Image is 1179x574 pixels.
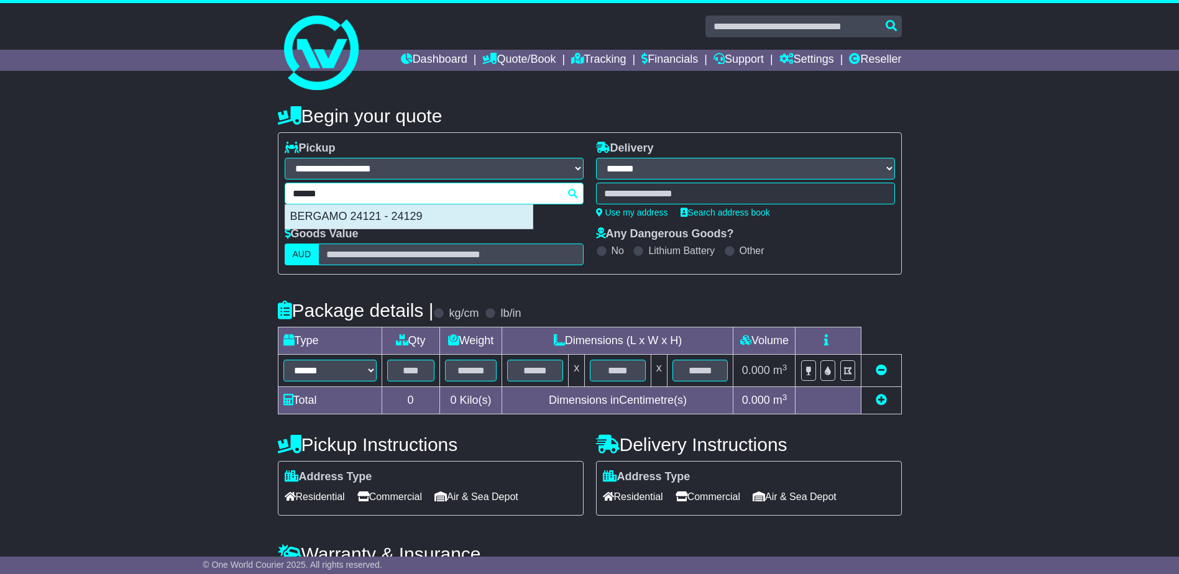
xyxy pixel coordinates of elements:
label: Address Type [603,470,690,484]
h4: Package details | [278,300,434,321]
label: Other [740,245,764,257]
a: Remove this item [876,364,887,376]
a: Dashboard [401,50,467,71]
td: Total [278,387,382,414]
a: Quote/Book [482,50,556,71]
span: 0.000 [742,364,770,376]
span: © One World Courier 2025. All rights reserved. [203,560,382,570]
h4: Pickup Instructions [278,434,584,455]
a: Support [713,50,764,71]
td: x [651,355,667,387]
label: kg/cm [449,307,479,321]
td: Volume [733,327,796,355]
sup: 3 [782,393,787,402]
td: Qty [382,327,439,355]
div: BERGAMO 24121 - 24129 [285,205,533,229]
td: Dimensions in Centimetre(s) [502,387,733,414]
td: Dimensions (L x W x H) [502,327,733,355]
span: 0.000 [742,394,770,406]
sup: 3 [782,363,787,372]
span: 0 [450,394,456,406]
span: Residential [285,487,345,506]
h4: Warranty & Insurance [278,544,902,564]
td: Type [278,327,382,355]
span: Commercial [676,487,740,506]
label: lb/in [500,307,521,321]
a: Reseller [849,50,901,71]
label: Delivery [596,142,654,155]
a: Tracking [571,50,626,71]
span: m [773,394,787,406]
typeahead: Please provide city [285,183,584,204]
a: Search address book [681,207,770,217]
label: Any Dangerous Goods? [596,227,734,241]
a: Settings [779,50,834,71]
h4: Begin your quote [278,106,902,126]
a: Use my address [596,207,668,217]
label: Pickup [285,142,336,155]
td: 0 [382,387,439,414]
label: Address Type [285,470,372,484]
span: m [773,364,787,376]
span: Commercial [357,487,422,506]
label: No [612,245,624,257]
span: Residential [603,487,663,506]
h4: Delivery Instructions [596,434,902,455]
a: Financials [641,50,698,71]
td: x [569,355,585,387]
span: Air & Sea Depot [434,487,518,506]
label: Goods Value [285,227,359,241]
label: AUD [285,244,319,265]
span: Air & Sea Depot [753,487,837,506]
label: Lithium Battery [648,245,715,257]
a: Add new item [876,394,887,406]
td: Weight [439,327,502,355]
td: Kilo(s) [439,387,502,414]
